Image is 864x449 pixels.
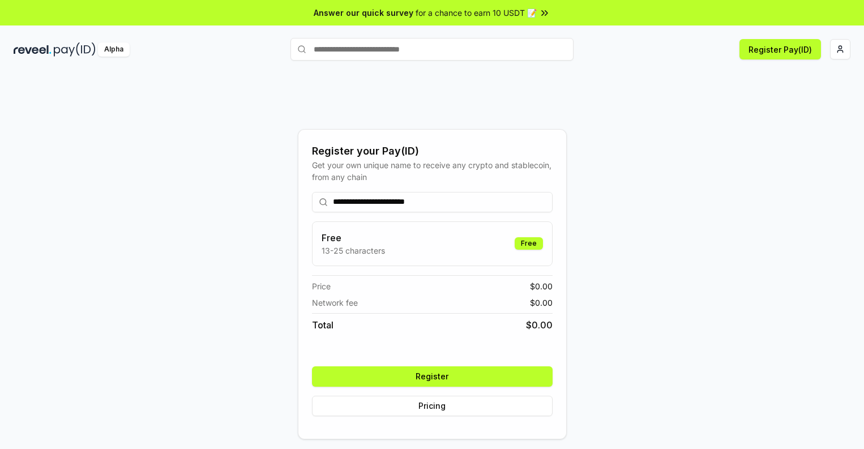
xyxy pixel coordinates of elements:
[312,143,553,159] div: Register your Pay(ID)
[314,7,413,19] span: Answer our quick survey
[515,237,543,250] div: Free
[98,42,130,57] div: Alpha
[312,159,553,183] div: Get your own unique name to receive any crypto and stablecoin, from any chain
[54,42,96,57] img: pay_id
[739,39,821,59] button: Register Pay(ID)
[322,245,385,256] p: 13-25 characters
[416,7,537,19] span: for a chance to earn 10 USDT 📝
[14,42,52,57] img: reveel_dark
[312,297,358,309] span: Network fee
[312,366,553,387] button: Register
[312,280,331,292] span: Price
[312,396,553,416] button: Pricing
[530,297,553,309] span: $ 0.00
[312,318,333,332] span: Total
[530,280,553,292] span: $ 0.00
[526,318,553,332] span: $ 0.00
[322,231,385,245] h3: Free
